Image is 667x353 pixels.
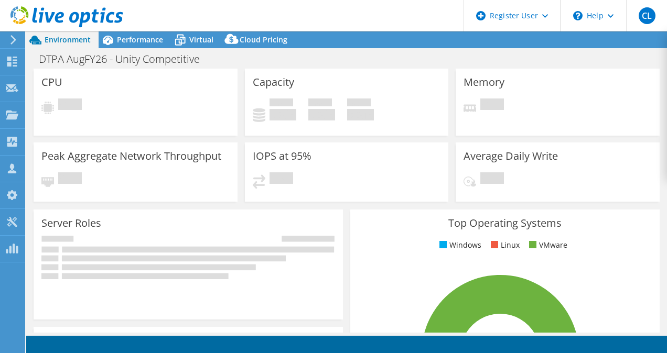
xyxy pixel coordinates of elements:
span: CL [639,7,655,24]
h3: Peak Aggregate Network Throughput [41,150,221,162]
span: Pending [58,172,82,186]
span: Environment [45,35,91,45]
h3: CPU [41,76,62,88]
h3: Server Roles [41,217,101,229]
h4: 0 GiB [270,109,296,120]
li: VMware [526,239,567,251]
svg: \n [573,11,583,20]
h3: Top Operating Systems [358,217,652,229]
li: Linux [488,239,520,251]
li: Windows [437,239,481,251]
span: Pending [480,172,504,186]
span: Free [308,98,332,109]
span: Cloud Pricing [240,35,287,45]
h3: IOPS at 95% [253,150,311,162]
span: Pending [270,172,293,186]
span: Used [270,98,293,109]
span: Pending [480,98,504,113]
span: Virtual [189,35,213,45]
h3: Memory [464,76,504,88]
h4: 0 GiB [308,109,335,120]
h3: Capacity [253,76,294,88]
span: Total [347,98,371,109]
span: Pending [58,98,82,113]
h1: DTPA AugFY26 - Unity Competitive [34,53,216,65]
h4: 0 GiB [347,109,374,120]
h3: Average Daily Write [464,150,558,162]
span: Performance [117,35,163,45]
